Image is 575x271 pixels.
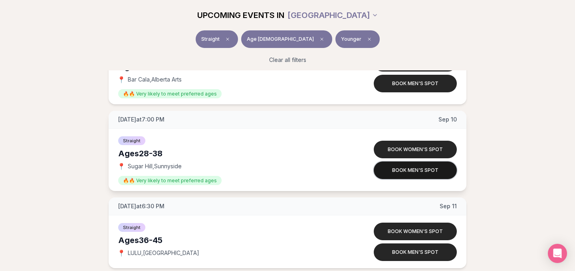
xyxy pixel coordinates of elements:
span: 📍 [118,250,125,256]
button: Book women's spot [374,223,457,240]
button: [GEOGRAPHIC_DATA] [287,6,378,24]
span: [DATE] at 6:30 PM [118,202,165,210]
span: Sep 11 [440,202,457,210]
button: YoungerClear preference [335,30,380,48]
span: Younger [341,36,361,42]
span: 🔥🔥 Very likely to meet preferred ages [118,176,222,185]
span: UPCOMING EVENTS IN [197,10,284,21]
button: Age [DEMOGRAPHIC_DATA]Clear age [241,30,332,48]
span: Clear preference [365,34,374,44]
span: Bar Cala , Alberta Arts [128,76,182,84]
span: Clear age [317,34,327,44]
div: Open Intercom Messenger [548,244,567,263]
button: Book men's spot [374,243,457,261]
span: Age [DEMOGRAPHIC_DATA] [247,36,314,42]
span: Sugar Hill , Sunnyside [128,162,182,170]
button: StraightClear event type filter [196,30,238,48]
span: Sep 10 [438,116,457,124]
span: 📍 [118,76,125,83]
div: Ages 28-38 [118,148,343,159]
span: 📍 [118,163,125,169]
span: 🔥🔥 Very likely to meet preferred ages [118,89,222,98]
button: Book men's spot [374,75,457,92]
span: Clear event type filter [223,34,232,44]
span: Straight [201,36,220,42]
span: Straight [118,136,145,145]
div: Ages 36-45 [118,235,343,246]
button: Book women's spot [374,141,457,158]
span: [DATE] at 7:00 PM [118,116,165,124]
span: LULU , [GEOGRAPHIC_DATA] [128,249,199,257]
button: Clear all filters [264,51,311,69]
span: Straight [118,223,145,232]
button: Book men's spot [374,161,457,179]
